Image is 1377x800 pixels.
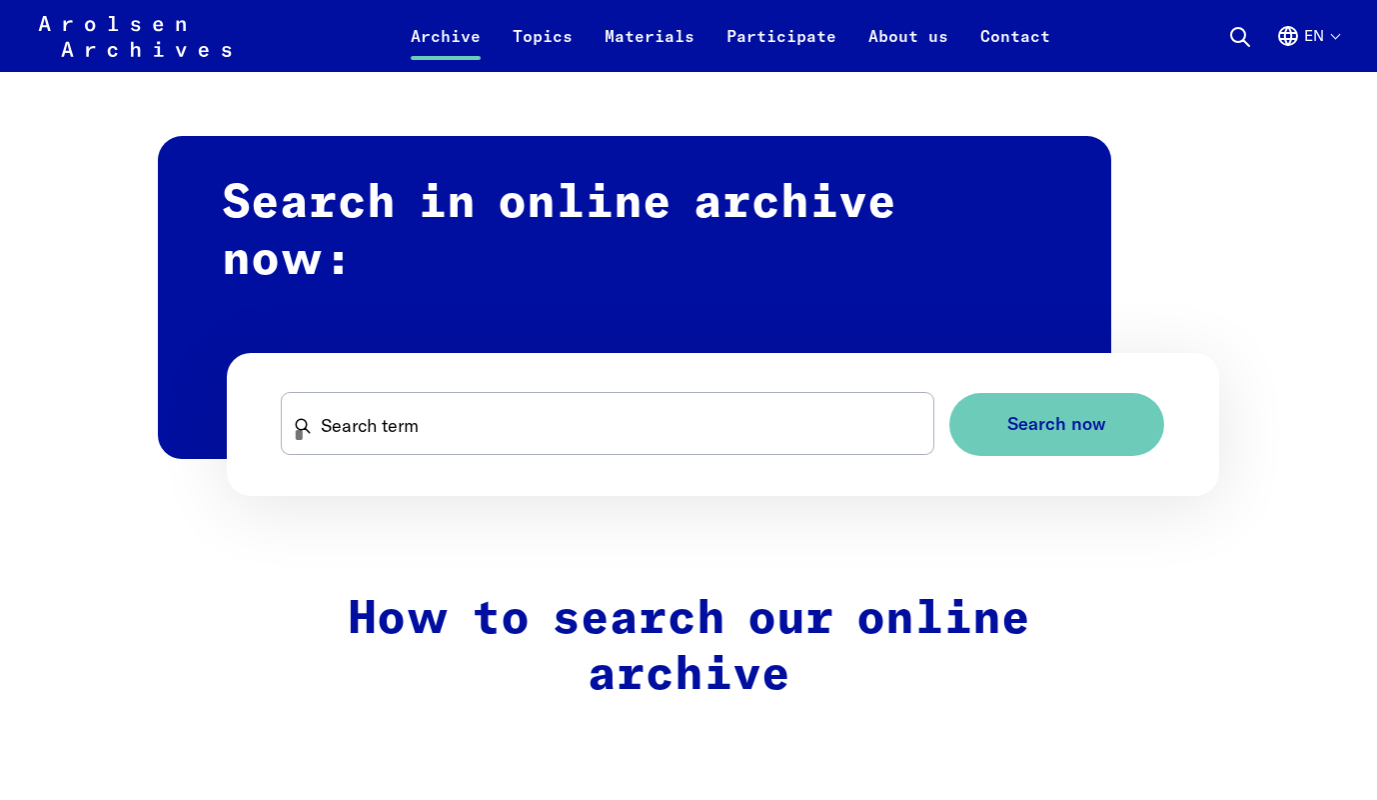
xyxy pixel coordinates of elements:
[158,136,1111,459] h2: Search in online archive now:
[710,24,852,72] a: Participate
[497,24,589,72] a: Topics
[1007,414,1106,435] span: Search now
[395,12,1066,60] nav: Primary
[964,24,1066,72] a: Contact
[395,24,497,72] a: Archive
[589,24,710,72] a: Materials
[852,24,964,72] a: About us
[949,393,1164,456] button: Search now
[266,592,1111,705] h2: How to search our online archive
[1276,24,1339,72] button: English, language selection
